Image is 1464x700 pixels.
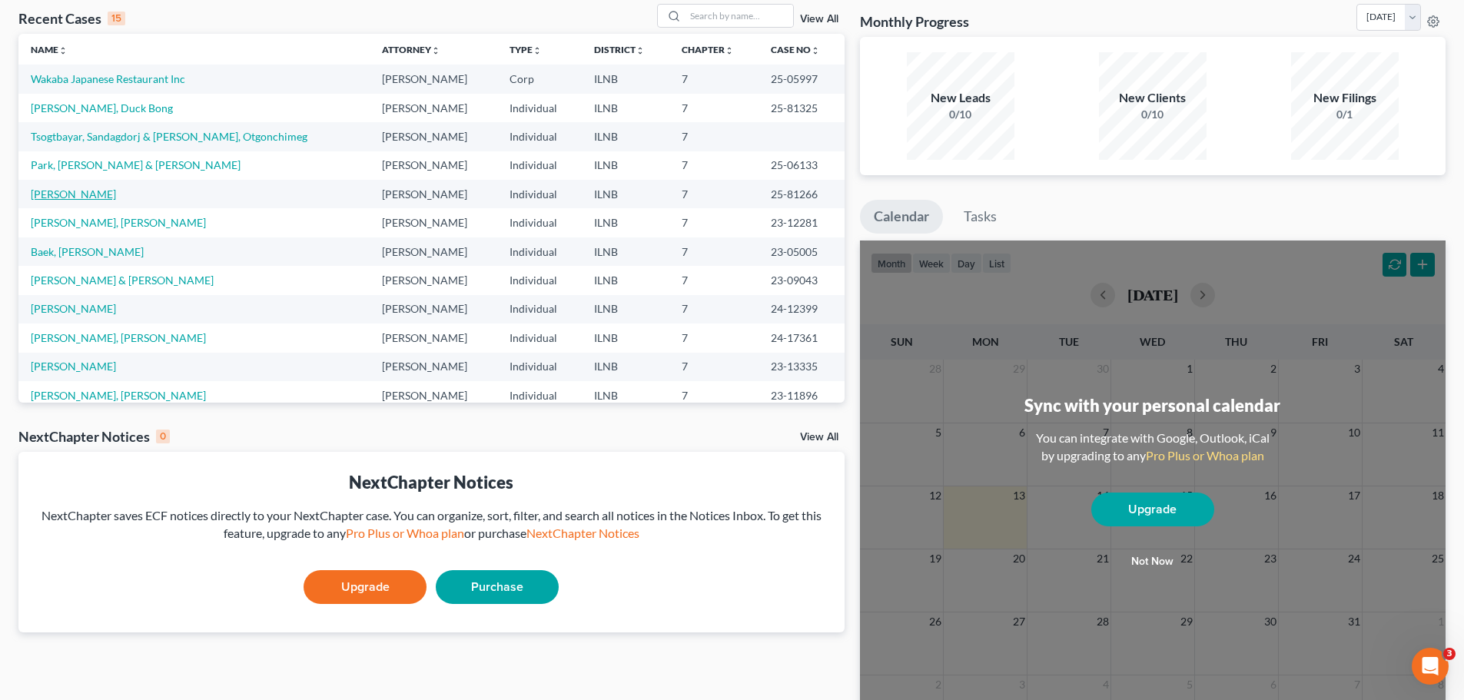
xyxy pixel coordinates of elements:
[370,94,498,122] td: [PERSON_NAME]
[860,12,969,31] h3: Monthly Progress
[31,130,307,143] a: Tsogtbayar, Sandagdorj & [PERSON_NAME], Otgonchimeg
[31,44,68,55] a: Nameunfold_more
[669,208,759,237] td: 7
[950,200,1011,234] a: Tasks
[510,44,542,55] a: Typeunfold_more
[725,46,734,55] i: unfold_more
[31,216,206,229] a: [PERSON_NAME], [PERSON_NAME]
[497,151,581,180] td: Individual
[370,122,498,151] td: [PERSON_NAME]
[582,180,669,208] td: ILNB
[156,430,170,443] div: 0
[346,526,464,540] a: Pro Plus or Whoa plan
[1291,107,1399,122] div: 0/1
[1099,107,1207,122] div: 0/10
[669,151,759,180] td: 7
[31,360,116,373] a: [PERSON_NAME]
[759,208,845,237] td: 23-12281
[800,14,838,25] a: View All
[497,295,581,323] td: Individual
[759,323,845,352] td: 24-17361
[669,353,759,381] td: 7
[669,237,759,266] td: 7
[18,427,170,446] div: NextChapter Notices
[582,237,669,266] td: ILNB
[669,323,759,352] td: 7
[682,44,734,55] a: Chapterunfold_more
[759,65,845,93] td: 25-05997
[582,381,669,410] td: ILNB
[669,122,759,151] td: 7
[759,295,845,323] td: 24-12399
[370,353,498,381] td: [PERSON_NAME]
[669,94,759,122] td: 7
[497,122,581,151] td: Individual
[582,151,669,180] td: ILNB
[370,237,498,266] td: [PERSON_NAME]
[304,570,427,604] a: Upgrade
[1412,648,1449,685] iframe: Intercom live chat
[582,323,669,352] td: ILNB
[759,151,845,180] td: 25-06133
[582,266,669,294] td: ILNB
[594,44,645,55] a: Districtunfold_more
[860,200,943,234] a: Calendar
[382,44,440,55] a: Attorneyunfold_more
[370,65,498,93] td: [PERSON_NAME]
[370,381,498,410] td: [PERSON_NAME]
[1443,648,1456,660] span: 3
[497,353,581,381] td: Individual
[771,44,820,55] a: Case Nounfold_more
[436,570,559,604] a: Purchase
[31,72,185,85] a: Wakaba Japanese Restaurant Inc
[1291,89,1399,107] div: New Filings
[582,295,669,323] td: ILNB
[1030,430,1276,465] div: You can integrate with Google, Outlook, iCal by upgrading to any
[759,94,845,122] td: 25-81325
[18,9,125,28] div: Recent Cases
[31,331,206,344] a: [PERSON_NAME], [PERSON_NAME]
[497,237,581,266] td: Individual
[31,101,173,114] a: [PERSON_NAME], Duck Bong
[1024,393,1280,417] div: Sync with your personal calendar
[582,353,669,381] td: ILNB
[31,507,832,542] div: NextChapter saves ECF notices directly to your NextChapter case. You can organize, sort, filter, ...
[669,65,759,93] td: 7
[497,266,581,294] td: Individual
[582,208,669,237] td: ILNB
[58,46,68,55] i: unfold_more
[497,180,581,208] td: Individual
[907,89,1014,107] div: New Leads
[526,526,639,540] a: NextChapter Notices
[582,122,669,151] td: ILNB
[533,46,542,55] i: unfold_more
[497,323,581,352] td: Individual
[431,46,440,55] i: unfold_more
[669,266,759,294] td: 7
[811,46,820,55] i: unfold_more
[800,432,838,443] a: View All
[582,94,669,122] td: ILNB
[497,94,581,122] td: Individual
[1091,546,1214,577] button: Not now
[1146,448,1264,463] a: Pro Plus or Whoa plan
[669,295,759,323] td: 7
[759,180,845,208] td: 25-81266
[31,245,144,258] a: Baek, [PERSON_NAME]
[686,5,793,27] input: Search by name...
[907,107,1014,122] div: 0/10
[31,158,241,171] a: Park, [PERSON_NAME] & [PERSON_NAME]
[370,151,498,180] td: [PERSON_NAME]
[31,274,214,287] a: [PERSON_NAME] & [PERSON_NAME]
[370,208,498,237] td: [PERSON_NAME]
[497,208,581,237] td: Individual
[759,353,845,381] td: 23-13335
[31,470,832,494] div: NextChapter Notices
[31,389,206,402] a: [PERSON_NAME], [PERSON_NAME]
[636,46,645,55] i: unfold_more
[370,323,498,352] td: [PERSON_NAME]
[31,187,116,201] a: [PERSON_NAME]
[669,180,759,208] td: 7
[759,237,845,266] td: 23-05005
[1099,89,1207,107] div: New Clients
